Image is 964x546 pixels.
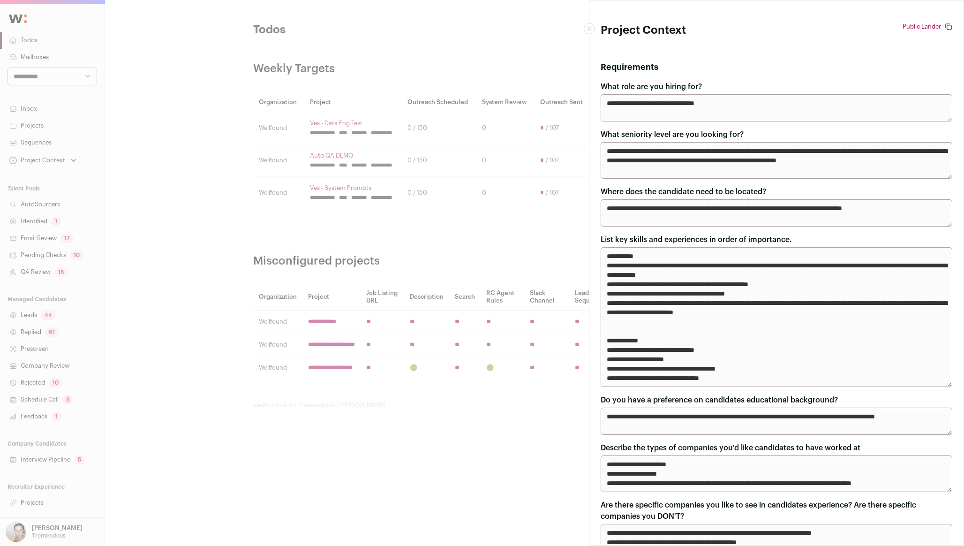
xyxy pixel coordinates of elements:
[601,394,838,406] label: Do you have a preference on candidates educational background?
[601,81,702,92] label: What role are you hiring for?
[601,186,766,197] label: Where does the candidate need to be located?
[601,234,792,245] label: List key skills and experiences in order of importance.
[903,23,941,30] a: Public Lander
[601,500,952,522] label: Are there specific companies you like to see in candidates experience? Are there specific compani...
[601,442,860,454] label: Describe the types of companies you'd like candidates to have worked at
[601,23,718,38] h1: Project Context
[601,61,952,74] h2: Requirements
[584,23,595,34] button: Close modal
[601,129,744,140] label: What seniority level are you looking for?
